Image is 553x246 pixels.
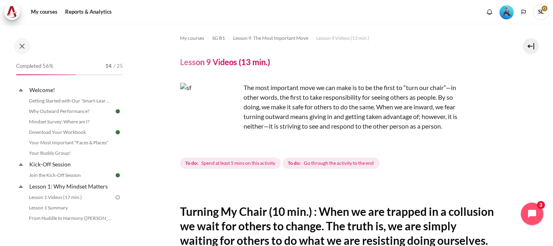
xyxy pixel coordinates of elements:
a: Why Outward Performance? [27,107,114,116]
a: Lesson 9 Videos (13 min.) [316,33,369,43]
a: SG B1 [212,33,225,43]
button: Languages [518,6,530,18]
a: Lesson 1 Videos (17 min.) [27,193,114,202]
div: Show notification window with no new notifications [483,6,496,18]
img: Done [114,129,121,136]
a: Architeck Architeck [4,4,24,20]
div: Level #3 [500,4,514,19]
a: Lesson 1: Why Mindset Matters [28,181,114,192]
a: My courses [28,4,60,20]
a: Kick-Off Session [28,159,114,170]
span: Lesson 9: The Most Important Move [233,35,308,42]
a: Mindset Survey: Where am I? [27,117,114,127]
span: Collapse [17,160,25,168]
span: 14 [105,62,112,70]
h4: Lesson 9 Videos (13 min.) [180,57,270,67]
span: Lesson 9 Videos (13 min.) [316,35,369,42]
div: Completion requirements for Lesson 9 Videos (13 min.) [180,156,381,170]
span: SG B1 [212,35,225,42]
a: Level #3 [496,4,517,19]
strong: To do: [288,160,301,167]
nav: Navigation bar [180,32,496,45]
img: Level #3 [500,5,514,19]
strong: To do: [185,160,198,167]
a: Lesson 9: The Most Important Move [233,33,308,43]
a: My courses [180,33,204,43]
a: Join the Kick-Off Session [27,170,114,180]
a: Reports & Analytics [62,4,115,20]
a: Welcome! [28,84,114,95]
span: Completed 56% [16,62,53,70]
span: SL [533,4,549,20]
img: sf [180,83,240,143]
img: Done [114,172,121,179]
span: Collapse [17,182,25,191]
img: Architeck [6,6,18,18]
span: Spend at least 5 mins on this activity [201,160,275,167]
img: To do [114,194,121,201]
a: Download Your Workbook [27,127,114,137]
span: Go through the activity to the end [304,160,374,167]
span: Collapse [17,86,25,94]
a: Your Buddy Group! [27,148,114,158]
div: 56% [16,74,76,75]
a: User menu [533,4,549,20]
a: Your Most Important "Faces & Places" [27,138,114,148]
span: / 25 [113,62,123,70]
a: From Huddle to Harmony ([PERSON_NAME]'s Story) [27,213,114,223]
a: Getting Started with Our 'Smart-Learning' Platform [27,96,114,106]
p: The most important move we can make is to be the first to “turn our chair”—in other words, the fi... [180,83,461,131]
img: Done [114,108,121,115]
span: My courses [180,35,204,42]
a: Lesson 1 Summary [27,203,114,213]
